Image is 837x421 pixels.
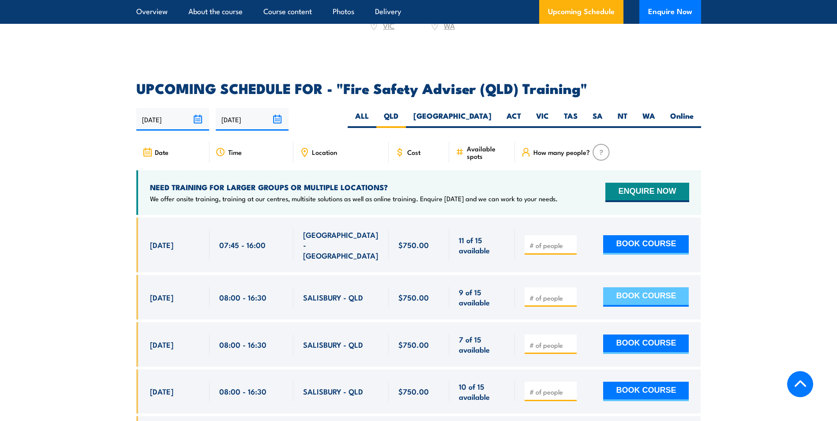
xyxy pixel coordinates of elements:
[219,386,266,396] span: 08:00 - 16:30
[219,240,266,250] span: 07:45 - 16:00
[635,111,663,128] label: WA
[398,292,429,302] span: $750.00
[407,148,420,156] span: Cost
[603,235,689,255] button: BOOK COURSE
[303,386,363,396] span: SALISBURY - QLD
[150,339,173,350] span: [DATE]
[136,108,209,131] input: From date
[603,287,689,307] button: BOOK COURSE
[150,194,558,203] p: We offer onsite training, training at our centres, multisite solutions as well as online training...
[219,339,266,350] span: 08:00 - 16:30
[406,111,499,128] label: [GEOGRAPHIC_DATA]
[376,111,406,128] label: QLD
[459,381,505,402] span: 10 of 15 available
[398,339,429,350] span: $750.00
[398,386,429,396] span: $750.00
[150,292,173,302] span: [DATE]
[150,240,173,250] span: [DATE]
[303,229,379,260] span: [GEOGRAPHIC_DATA] - [GEOGRAPHIC_DATA]
[529,341,574,350] input: # of people
[663,111,701,128] label: Online
[556,111,585,128] label: TAS
[529,241,574,250] input: # of people
[603,382,689,401] button: BOOK COURSE
[136,82,701,94] h2: UPCOMING SCHEDULE FOR - "Fire Safety Adviser (QLD) Training"
[155,148,169,156] span: Date
[605,183,689,202] button: ENQUIRE NOW
[585,111,610,128] label: SA
[459,334,505,355] span: 7 of 15 available
[150,182,558,192] h4: NEED TRAINING FOR LARGER GROUPS OR MULTIPLE LOCATIONS?
[459,287,505,308] span: 9 of 15 available
[603,335,689,354] button: BOOK COURSE
[459,235,505,256] span: 11 of 15 available
[219,292,266,302] span: 08:00 - 16:30
[610,111,635,128] label: NT
[312,148,337,156] span: Location
[499,111,529,128] label: ACT
[467,145,509,160] span: Available spots
[398,240,429,250] span: $750.00
[529,111,556,128] label: VIC
[303,292,363,302] span: SALISBURY - QLD
[533,148,590,156] span: How many people?
[150,386,173,396] span: [DATE]
[216,108,289,131] input: To date
[529,387,574,396] input: # of people
[303,339,363,350] span: SALISBURY - QLD
[529,293,574,302] input: # of people
[228,148,242,156] span: Time
[348,111,376,128] label: ALL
